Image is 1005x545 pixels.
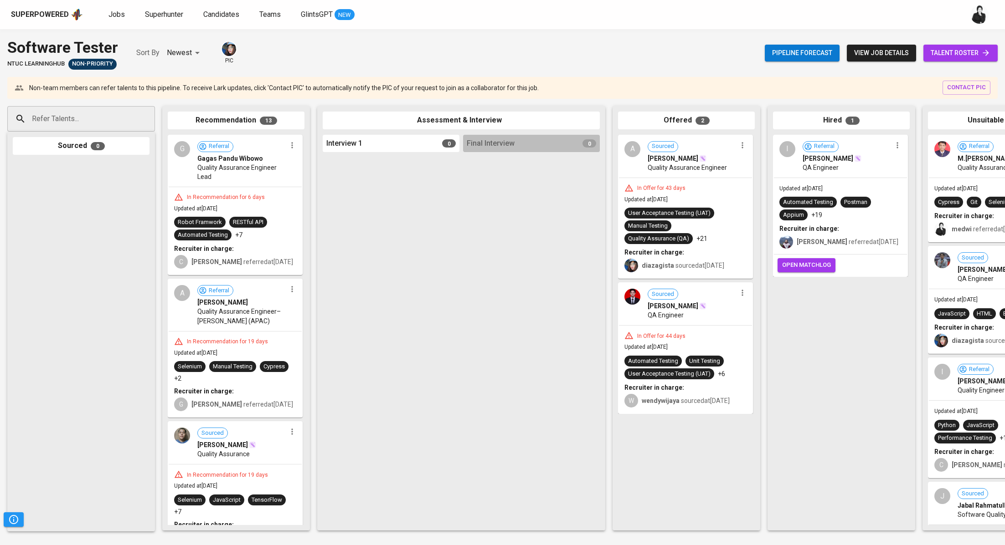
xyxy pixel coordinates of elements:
span: 13 [260,117,277,125]
span: Referral [965,142,993,151]
div: In Recommendation for 19 days [183,471,272,479]
span: Updated at [DATE] [934,408,978,414]
span: Quality Engineer [958,386,1005,395]
span: 0 [91,142,105,150]
span: Interview 1 [326,138,362,149]
div: C [934,458,948,472]
span: Sourced [648,142,678,151]
span: QA Engineer [648,311,684,320]
span: Quality Assurance Engineer Lead [197,163,286,181]
div: Automated Testing [783,198,833,207]
div: A [624,141,640,157]
div: JavaScript [967,421,995,430]
span: Candidates [203,10,239,19]
p: +19 [811,210,822,219]
span: NEW [335,10,355,20]
span: Superhunter [145,10,183,19]
div: G [174,397,188,411]
p: +7 [174,507,181,516]
img: magic_wand.svg [249,441,256,448]
div: User Acceptance Testing (UAT) [628,370,711,378]
span: Quality Assurance Engineer– [PERSON_NAME] (APAC) [197,307,286,325]
a: Superhunter [145,9,185,20]
span: Quality Assurance Engineer [648,163,727,172]
b: wendywijaya [642,397,680,404]
span: 2 [696,117,710,125]
span: Non-Priority [68,60,117,68]
button: Open [150,118,152,120]
button: contact pic [943,81,990,95]
div: User Acceptance Testing (UAT) [628,209,711,218]
b: [PERSON_NAME] [191,401,242,408]
div: Recommendation [168,112,304,129]
p: +6 [718,369,725,378]
b: [PERSON_NAME] [797,238,847,245]
div: In Recommendation for 19 days [183,338,272,346]
div: Assessment & Interview [323,112,600,129]
span: GlintsGPT [301,10,333,19]
b: Recruiter in charge: [174,521,234,528]
div: Manual Testing [628,222,668,230]
div: Postman [844,198,867,207]
div: In Offer for 44 days [634,332,689,340]
b: [PERSON_NAME] [952,461,1002,469]
div: Offered [618,112,755,129]
span: Updated at [DATE] [779,185,823,192]
span: Referral [205,286,233,295]
b: medwi [952,225,972,233]
div: Automated Testing [178,231,228,239]
img: 0d8439daf63f58926b7b6dfceb900635.jpg [624,289,640,305]
div: TensorFlow [252,496,282,504]
div: Python [938,421,956,430]
div: J [934,488,950,504]
span: Referral [965,365,993,374]
a: GlintsGPT NEW [301,9,355,20]
span: Updated at [DATE] [174,205,217,212]
img: magic_wand.svg [699,155,706,162]
div: pic [221,41,237,65]
span: contact pic [947,82,986,93]
span: Referral [205,142,233,151]
div: Git [970,198,978,207]
img: medwi@glints.com [934,222,948,236]
img: diazagista@glints.com [624,259,638,272]
img: medwi@glints.com [970,5,989,24]
span: Gagas Pandu Wibowo [197,154,263,163]
p: +2 [174,374,181,383]
b: Recruiter in charge: [934,212,994,219]
div: JavaScript [213,496,241,504]
span: sourced at [DATE] [642,262,724,269]
span: Updated at [DATE] [624,344,668,350]
span: QA Engineer [803,163,839,172]
span: [PERSON_NAME] [803,154,853,163]
img: app logo [71,8,83,21]
span: Quality Assurance [197,449,250,458]
div: In Recommendation for 6 days [183,194,268,201]
p: Newest [167,47,192,58]
div: I [934,364,950,380]
span: referred at [DATE] [191,258,293,265]
span: [PERSON_NAME] [197,298,248,307]
span: Updated at [DATE] [174,350,217,356]
img: diazagista@glints.com [934,334,948,347]
b: Recruiter in charge: [624,384,684,391]
div: Performance Testing [938,434,992,443]
span: [PERSON_NAME] [648,301,698,311]
div: Selenium [178,362,202,371]
span: Updated at [DATE] [934,185,978,192]
img: christine.raharja@glints.com [779,235,793,249]
div: Software Tester [7,36,118,59]
a: Superpoweredapp logo [11,8,83,21]
div: Robot Framwork [178,218,222,227]
span: NTUC LearningHub [7,60,65,68]
span: Sourced [958,489,988,498]
div: Selenium [178,496,202,504]
span: QA Engineer [958,274,994,283]
span: Updated at [DATE] [174,483,217,489]
span: [PERSON_NAME] [648,154,698,163]
span: 0 [582,139,596,148]
div: HTML [977,310,992,318]
div: Newest [167,45,203,61]
b: Recruiter in charge: [624,249,684,256]
span: 0 [442,139,456,148]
